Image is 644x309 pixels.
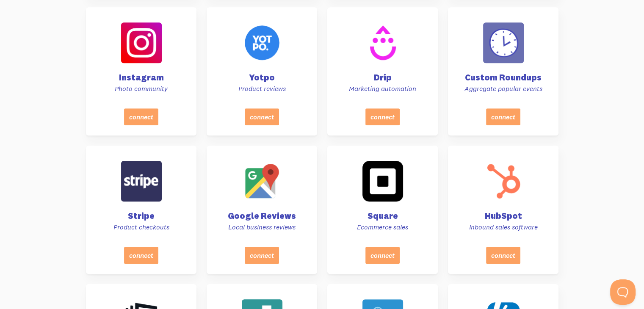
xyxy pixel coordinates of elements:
[96,73,186,82] h4: Instagram
[217,84,307,93] p: Product reviews
[96,223,186,232] p: Product checkouts
[245,247,279,264] button: connect
[458,73,548,82] h4: Custom Roundups
[327,7,438,135] a: Drip Marketing automation connect
[217,212,307,220] h4: Google Reviews
[217,223,307,232] p: Local business reviews
[486,247,520,264] button: connect
[86,7,196,135] a: Instagram Photo community connect
[458,223,548,232] p: Inbound sales software
[124,247,158,264] button: connect
[458,212,548,220] h4: HubSpot
[337,223,428,232] p: Ecommerce sales
[486,108,520,125] button: connect
[610,279,636,305] iframe: Help Scout Beacon - Open
[207,7,317,135] a: Yotpo Product reviews connect
[365,247,400,264] button: connect
[327,146,438,274] a: Square Ecommerce sales connect
[96,84,186,93] p: Photo community
[245,108,279,125] button: connect
[448,7,558,135] a: Custom Roundups Aggregate popular events connect
[365,108,400,125] button: connect
[337,212,428,220] h4: Square
[86,146,196,274] a: Stripe Product checkouts connect
[124,108,158,125] button: connect
[458,84,548,93] p: Aggregate popular events
[337,84,428,93] p: Marketing automation
[207,146,317,274] a: Google Reviews Local business reviews connect
[217,73,307,82] h4: Yotpo
[448,146,558,274] a: HubSpot Inbound sales software connect
[337,73,428,82] h4: Drip
[96,212,186,220] h4: Stripe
